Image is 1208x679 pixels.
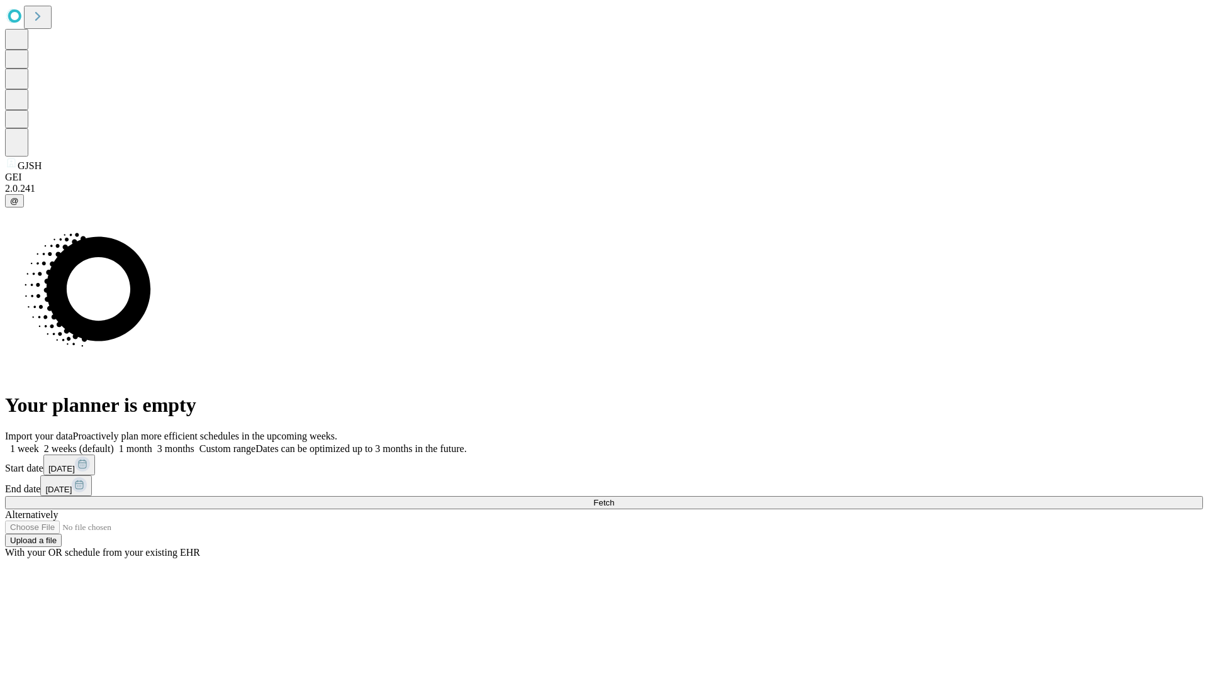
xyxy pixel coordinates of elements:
span: 3 months [157,443,194,454]
button: Upload a file [5,534,62,547]
span: Custom range [199,443,255,454]
span: @ [10,196,19,206]
div: Start date [5,455,1203,475]
span: Dates can be optimized up to 3 months in the future. [255,443,466,454]
span: [DATE] [45,485,72,494]
span: 1 month [119,443,152,454]
button: @ [5,194,24,207]
span: 1 week [10,443,39,454]
h1: Your planner is empty [5,394,1203,417]
span: Proactively plan more efficient schedules in the upcoming weeks. [73,431,337,441]
span: [DATE] [48,464,75,473]
span: GJSH [18,160,42,171]
span: Fetch [593,498,614,507]
span: Import your data [5,431,73,441]
div: End date [5,475,1203,496]
span: 2 weeks (default) [44,443,114,454]
span: With your OR schedule from your existing EHR [5,547,200,558]
div: 2.0.241 [5,183,1203,194]
button: Fetch [5,496,1203,509]
button: [DATE] [40,475,92,496]
span: Alternatively [5,509,58,520]
div: GEI [5,172,1203,183]
button: [DATE] [43,455,95,475]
